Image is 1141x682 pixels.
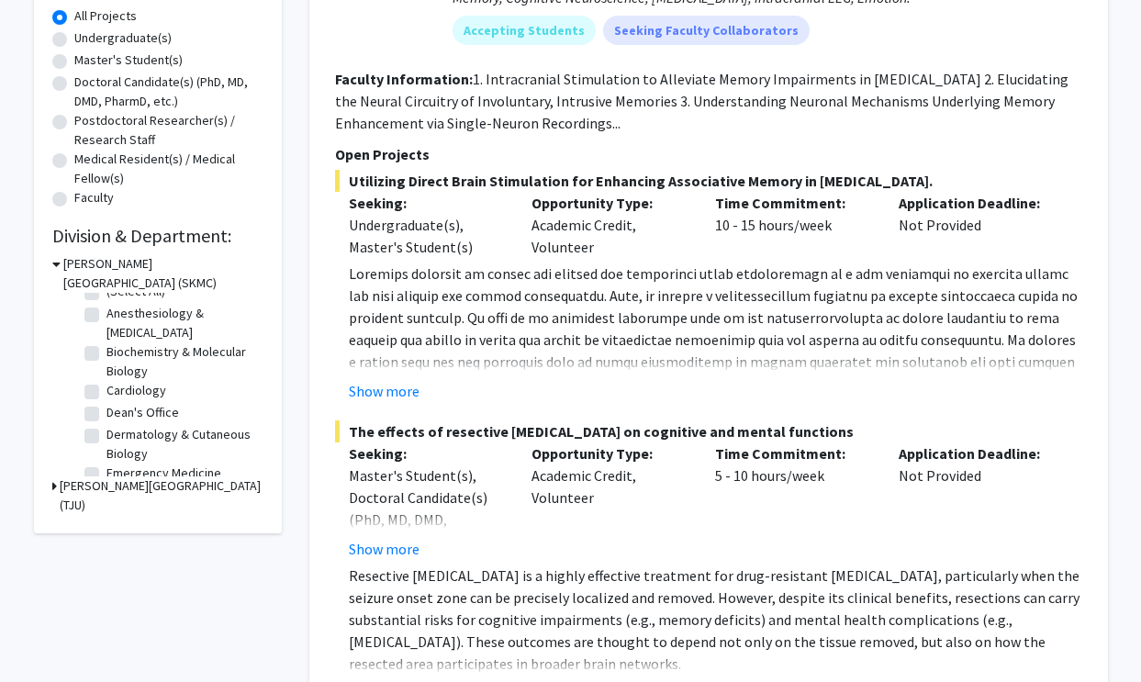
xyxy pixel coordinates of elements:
div: 10 - 15 hours/week [701,192,885,258]
label: Dean's Office [106,403,179,422]
label: Emergency Medicine [106,464,221,483]
label: Doctoral Candidate(s) (PhD, MD, DMD, PharmD, etc.) [74,73,263,111]
div: Academic Credit, Volunteer [518,442,701,560]
h3: [PERSON_NAME][GEOGRAPHIC_DATA] (SKMC) [63,254,263,293]
p: Opportunity Type: [531,192,688,214]
label: Postdoctoral Researcher(s) / Research Staff [74,111,263,150]
label: Undergraduate(s) [74,28,172,48]
p: Loremips dolorsit am consec adi elitsed doe temporinci utlab etdoloremagn al e adm veniamqui no e... [349,263,1082,505]
label: Cardiology [106,381,166,400]
p: Resective [MEDICAL_DATA] is a highly effective treatment for drug-resistant [MEDICAL_DATA], parti... [349,565,1082,675]
fg-read-more: 1. Intracranial Stimulation to Alleviate Memory Impairments in [MEDICAL_DATA] 2. Elucidating the ... [335,70,1068,132]
mat-chip: Accepting Students [453,16,596,45]
label: Anesthesiology & [MEDICAL_DATA] [106,304,259,342]
mat-chip: Seeking Faculty Collaborators [603,16,810,45]
div: 5 - 10 hours/week [701,442,885,560]
button: Show more [349,380,419,402]
label: Master's Student(s) [74,50,183,70]
p: Application Deadline: [899,192,1055,214]
p: Application Deadline: [899,442,1055,464]
label: Dermatology & Cutaneous Biology [106,425,259,464]
h3: [PERSON_NAME][GEOGRAPHIC_DATA] (TJU) [60,476,263,515]
label: Biochemistry & Molecular Biology [106,342,259,381]
iframe: Chat [14,599,78,668]
label: All Projects [74,6,137,26]
div: Academic Credit, Volunteer [518,192,701,258]
div: Master's Student(s), Doctoral Candidate(s) (PhD, MD, DMD, PharmD, etc.), Medical Resident(s) / Me... [349,464,505,597]
span: Utilizing Direct Brain Stimulation for Enhancing Associative Memory in [MEDICAL_DATA]. [335,170,1082,192]
b: Faculty Information: [335,70,473,88]
p: Time Commitment: [715,442,871,464]
label: Medical Resident(s) / Medical Fellow(s) [74,150,263,188]
p: Open Projects [335,143,1082,165]
span: The effects of resective [MEDICAL_DATA] on cognitive and mental functions [335,420,1082,442]
p: Seeking: [349,442,505,464]
p: Seeking: [349,192,505,214]
button: Show more [349,538,419,560]
label: Faculty [74,188,114,207]
h2: Division & Department: [52,225,263,247]
div: Not Provided [885,192,1068,258]
div: Undergraduate(s), Master's Student(s) [349,214,505,258]
p: Time Commitment: [715,192,871,214]
div: Not Provided [885,442,1068,560]
p: Opportunity Type: [531,442,688,464]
